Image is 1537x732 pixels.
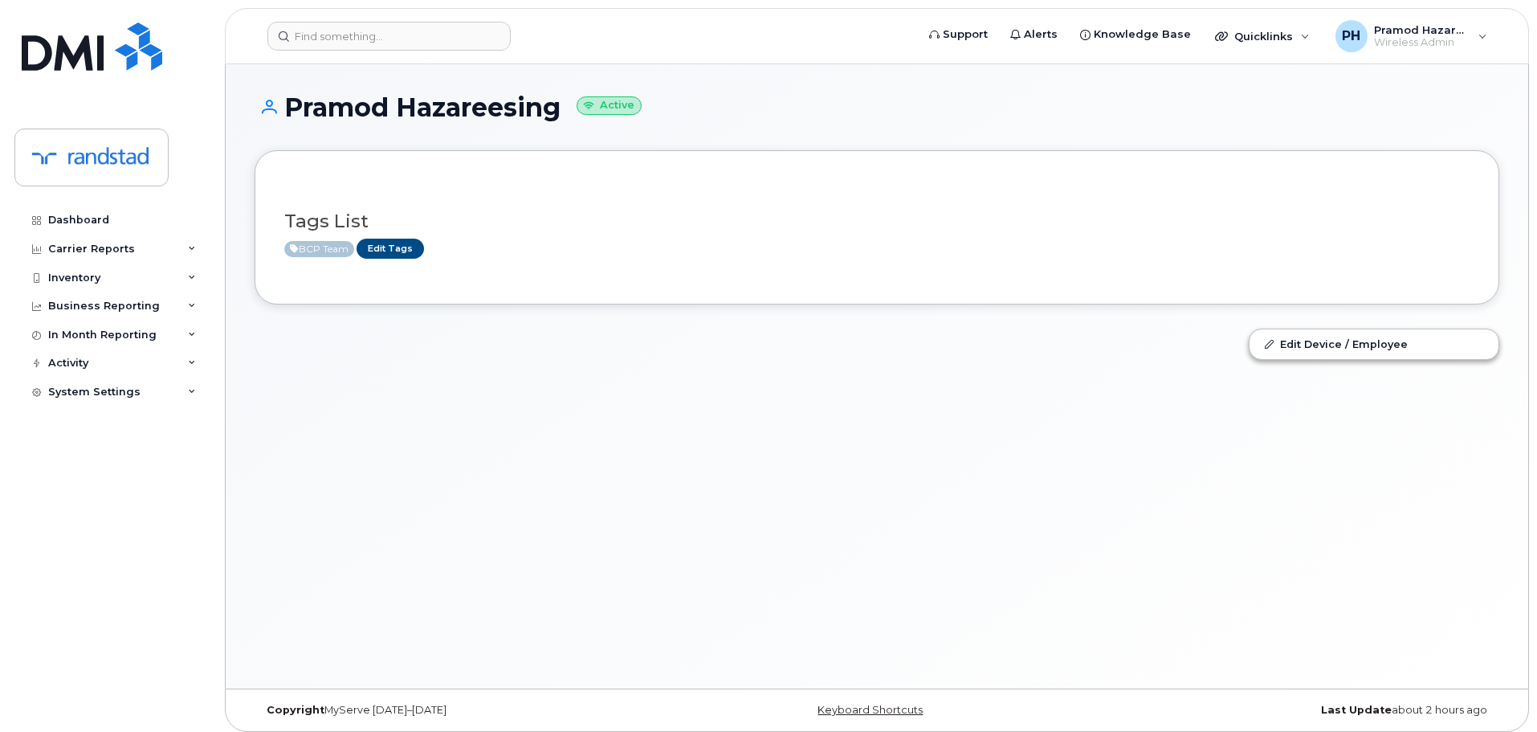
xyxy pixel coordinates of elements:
[577,96,642,115] small: Active
[817,704,923,716] a: Keyboard Shortcuts
[284,211,1470,231] h3: Tags List
[1321,704,1392,716] strong: Last Update
[255,704,670,717] div: MyServe [DATE]–[DATE]
[284,241,354,257] span: Active
[1084,704,1499,717] div: about 2 hours ago
[255,93,1499,121] h1: Pramod Hazareesing
[357,239,424,259] a: Edit Tags
[1250,329,1498,358] a: Edit Device / Employee
[267,704,324,716] strong: Copyright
